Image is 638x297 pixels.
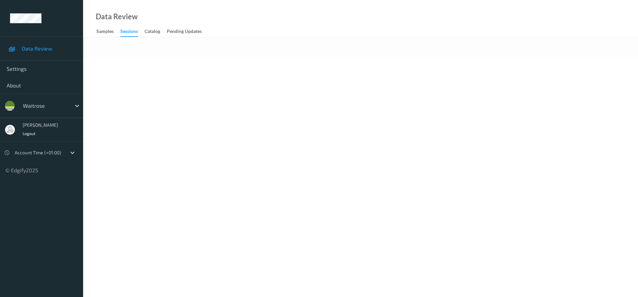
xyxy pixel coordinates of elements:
div: Catalog [145,28,160,36]
div: Sessions [120,28,138,37]
div: Samples [96,28,114,36]
a: Catalog [145,27,167,36]
a: Pending Updates [167,27,208,36]
a: Samples [96,27,120,36]
div: Data Review [96,13,138,20]
a: Sessions [120,27,145,37]
div: Pending Updates [167,28,202,36]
